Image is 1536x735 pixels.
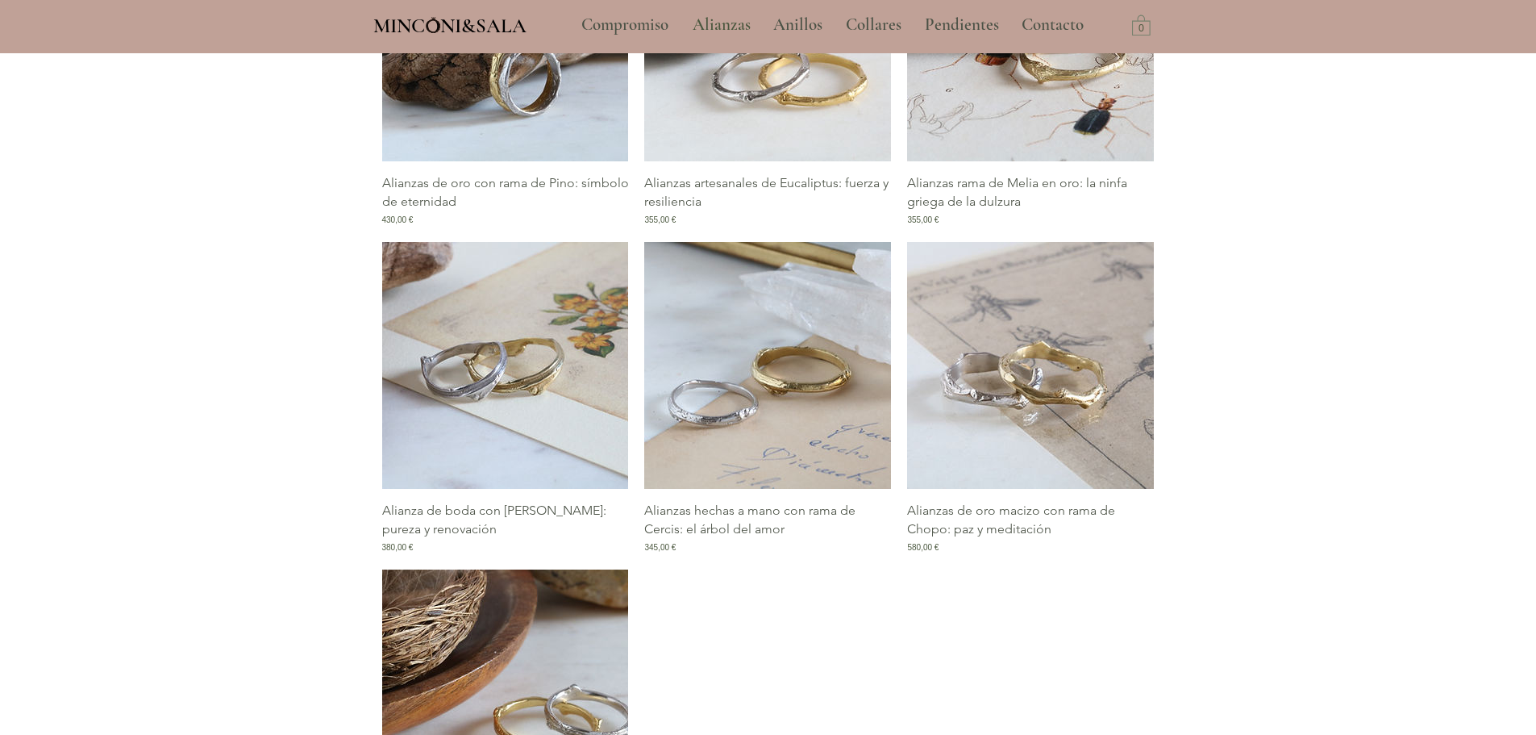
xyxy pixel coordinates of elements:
[1009,5,1097,45] a: Contacto
[1132,14,1151,35] a: Carrito con 0 ítems
[681,5,761,45] a: Alianzas
[373,10,527,37] a: MINCONI&SALA
[913,5,1009,45] a: Pendientes
[907,541,939,553] span: 580,00 €
[573,5,676,45] p: Compromiso
[382,174,629,226] a: Alianzas de oro con rama de Pino: símbolo de eternidad430,00 €
[644,174,891,211] p: Alianzas artesanales de Eucaliptus: fuerza y resiliencia
[907,174,1154,211] p: Alianzas rama de Melia en oro: la ninfa griega de la dulzura
[1138,23,1144,35] text: 0
[907,174,1154,226] a: Alianzas rama de Melia en oro: la ninfa griega de la dulzura355,00 €
[382,174,629,211] p: Alianzas de oro con rama de Pino: símbolo de eternidad
[644,502,891,538] p: Alianzas hechas a mano con rama de Cercis: el árbol del amor
[907,502,1154,553] a: Alianzas de oro macizo con rama de Chopo: paz y meditación580,00 €
[427,17,440,33] img: Minconi Sala
[1014,5,1092,45] p: Contacto
[765,5,830,45] p: Anillos
[382,214,414,226] span: 430,00 €
[838,5,910,45] p: Collares
[382,242,629,489] a: Alianzas de oro únicas
[907,242,1154,489] a: Alianzas de oro artesanales Barcelona
[382,242,629,553] div: Galería de Alianza de boda con rama de Naranjo: pureza y renovación
[644,242,891,489] a: Alianzas hechas a mano Barcelona
[761,5,834,45] a: Anillos
[907,214,939,226] span: 355,00 €
[834,5,913,45] a: Collares
[644,541,676,553] span: 345,00 €
[685,5,759,45] p: Alianzas
[569,5,681,45] a: Compromiso
[907,242,1154,553] div: Galería de Alianzas de oro macizo con rama de Chopo: paz y meditación
[644,174,891,226] a: Alianzas artesanales de Eucaliptus: fuerza y resiliencia355,00 €
[382,502,629,538] p: Alianza de boda con [PERSON_NAME]: pureza y renovación
[644,214,676,226] span: 355,00 €
[382,541,414,553] span: 380,00 €
[644,502,891,553] a: Alianzas hechas a mano con rama de Cercis: el árbol del amor345,00 €
[373,14,527,38] span: MINCONI&SALA
[538,5,1128,45] nav: Sitio
[907,502,1154,538] p: Alianzas de oro macizo con rama de Chopo: paz y meditación
[644,242,891,553] div: Galería de Alianzas hechas a mano con rama de Cercis: el árbol del amor
[382,502,629,553] a: Alianza de boda con [PERSON_NAME]: pureza y renovación380,00 €
[917,5,1007,45] p: Pendientes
